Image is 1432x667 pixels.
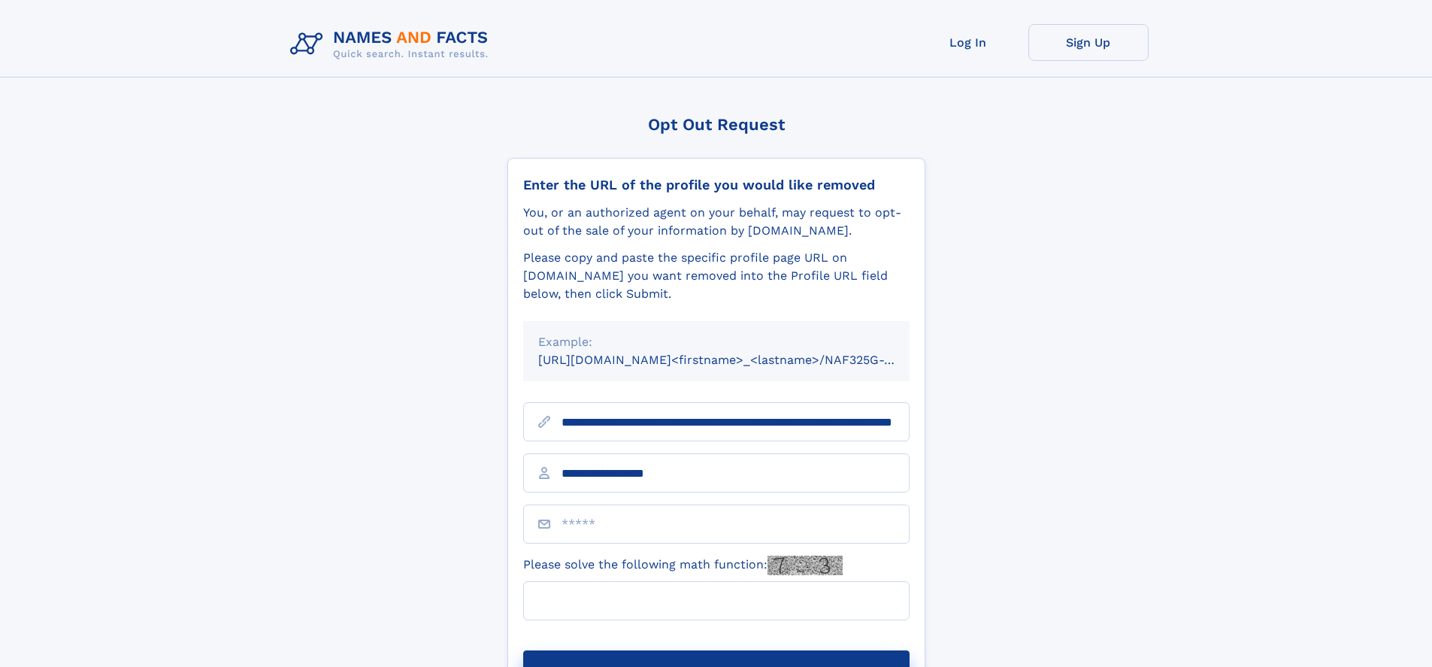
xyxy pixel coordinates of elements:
[507,115,925,134] div: Opt Out Request
[284,24,501,65] img: Logo Names and Facts
[538,333,895,351] div: Example:
[523,177,910,193] div: Enter the URL of the profile you would like removed
[523,249,910,303] div: Please copy and paste the specific profile page URL on [DOMAIN_NAME] you want removed into the Pr...
[523,204,910,240] div: You, or an authorized agent on your behalf, may request to opt-out of the sale of your informatio...
[1028,24,1149,61] a: Sign Up
[523,556,843,575] label: Please solve the following math function:
[908,24,1028,61] a: Log In
[538,353,938,367] small: [URL][DOMAIN_NAME]<firstname>_<lastname>/NAF325G-xxxxxxxx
